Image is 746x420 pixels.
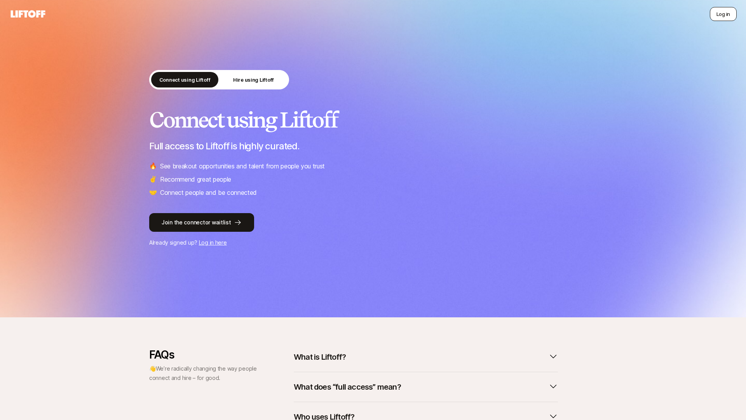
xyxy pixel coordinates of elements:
[149,161,157,171] span: 🔥
[294,381,401,392] p: What does “full access” mean?
[199,239,227,246] a: Log in here
[149,348,258,361] p: FAQs
[294,348,558,366] button: What is Liftoff?
[149,213,597,232] a: Join the connector waitlist
[149,213,254,232] button: Join the connector waitlist
[159,76,211,84] p: Connect using Liftoff
[149,108,597,131] h2: Connect using Liftoff
[294,378,558,395] button: What does “full access” mean?
[149,365,257,381] span: We’re radically changing the way people connect and hire – for good.
[294,352,346,362] p: What is Liftoff?
[160,174,231,184] p: Recommend great people
[149,187,157,198] span: 🤝
[149,174,157,184] span: ✌️
[149,364,258,383] p: 👋
[160,187,257,198] p: Connect people and be connected
[710,7,737,21] button: Log in
[160,161,325,171] p: See breakout opportunities and talent from people you trust
[149,238,597,247] p: Already signed up?
[149,141,597,152] p: Full access to Liftoff is highly curated.
[233,76,274,84] p: Hire using Liftoff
